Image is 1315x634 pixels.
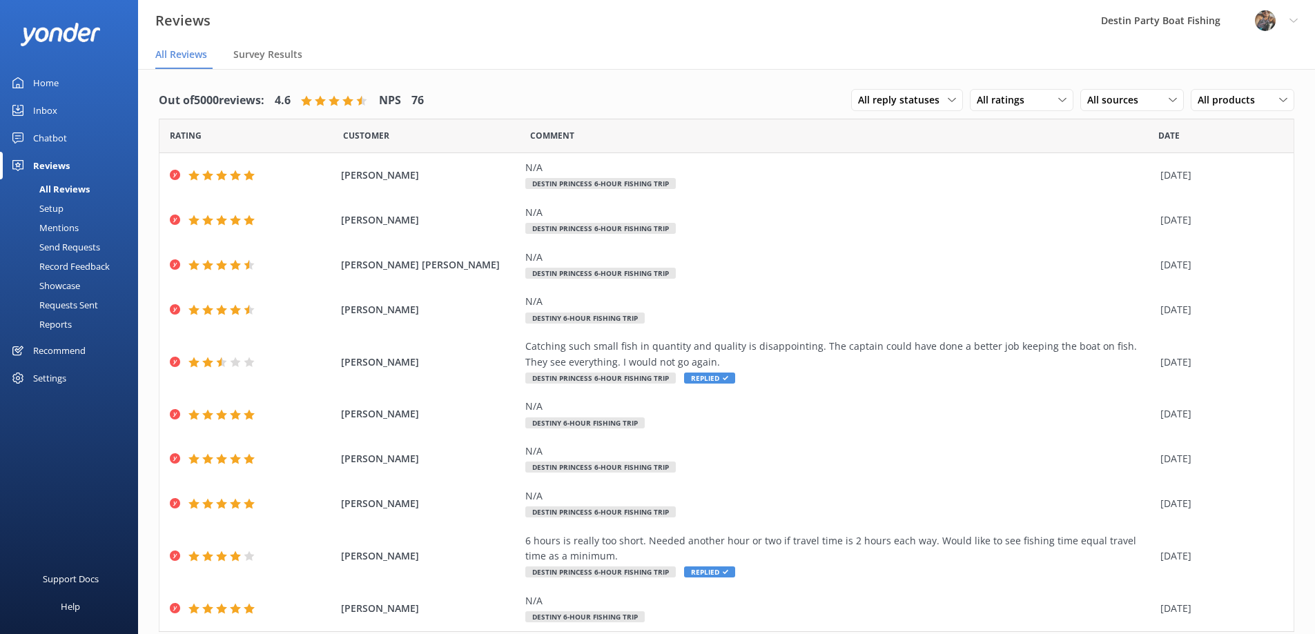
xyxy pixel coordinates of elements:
h4: 4.6 [275,92,291,110]
div: Reports [8,315,72,334]
div: Home [33,69,59,97]
a: Mentions [8,218,138,237]
div: N/A [525,250,1153,265]
a: Reports [8,315,138,334]
div: Settings [33,364,66,392]
span: [PERSON_NAME] [341,168,519,183]
span: Destin Princess 6-Hour Fishing Trip [525,223,676,234]
span: [PERSON_NAME] [341,601,519,616]
div: [DATE] [1160,302,1276,317]
span: [PERSON_NAME] [341,548,519,564]
span: [PERSON_NAME] [341,451,519,466]
img: 250-1666038197.jpg [1255,10,1276,31]
h4: NPS [379,92,401,110]
a: Requests Sent [8,295,138,315]
span: Question [530,129,574,142]
h4: 76 [411,92,424,110]
span: Destiny 6-Hour Fishing Trip [525,313,645,324]
div: N/A [525,593,1153,608]
span: [PERSON_NAME] [341,496,519,511]
div: [DATE] [1160,168,1276,183]
a: Send Requests [8,237,138,257]
span: [PERSON_NAME] [PERSON_NAME] [341,257,519,273]
div: [DATE] [1160,257,1276,273]
div: [DATE] [1160,406,1276,422]
div: [DATE] [1160,601,1276,616]
div: [DATE] [1160,496,1276,511]
div: [DATE] [1160,548,1276,564]
span: Destin Princess 6-Hour Fishing Trip [525,268,676,279]
div: N/A [525,205,1153,220]
a: All Reviews [8,179,138,199]
span: [PERSON_NAME] [341,212,519,228]
div: Send Requests [8,237,100,257]
div: N/A [525,399,1153,414]
span: [PERSON_NAME] [341,355,519,370]
div: Recommend [33,337,86,364]
span: Destiny 6-Hour Fishing Trip [525,417,645,428]
div: Inbox [33,97,57,124]
span: Survey Results [233,48,302,61]
div: All Reviews [8,179,90,199]
span: Destin Princess 6-Hour Fishing Trip [525,506,676,517]
span: Destin Princess 6-Hour Fishing Trip [525,462,676,473]
img: yonder-white-logo.png [21,23,100,46]
span: Date [170,129,202,142]
span: All ratings [977,92,1033,108]
span: Destin Princess 6-Hour Fishing Trip [525,373,676,384]
div: Mentions [8,218,79,237]
div: Record Feedback [8,257,110,276]
div: N/A [525,444,1153,459]
span: All Reviews [155,48,207,61]
h4: Out of 5000 reviews: [159,92,264,110]
a: Record Feedback [8,257,138,276]
div: Requests Sent [8,295,98,315]
span: Replied [684,566,735,577]
div: 6 hours is really too short. Needed another hour or two if travel time is 2 hours each way. Would... [525,533,1153,564]
a: Setup [8,199,138,218]
span: Destin Princess 6-Hour Fishing Trip [525,178,676,189]
span: Replied [684,373,735,384]
div: Catching such small fish in quantity and quality is disappointing. The captain could have done a ... [525,339,1153,370]
div: Help [61,593,80,620]
div: N/A [525,488,1153,504]
div: N/A [525,160,1153,175]
div: [DATE] [1160,355,1276,370]
span: Date [343,129,389,142]
span: All reply statuses [858,92,948,108]
div: Chatbot [33,124,67,152]
span: All sources [1087,92,1147,108]
span: [PERSON_NAME] [341,406,519,422]
span: [PERSON_NAME] [341,302,519,317]
div: Showcase [8,276,80,295]
div: N/A [525,294,1153,309]
h3: Reviews [155,10,211,32]
div: Reviews [33,152,70,179]
div: Support Docs [43,565,99,593]
span: All products [1198,92,1263,108]
span: Destin Princess 6-Hour Fishing Trip [525,566,676,577]
a: Showcase [8,276,138,295]
span: Destiny 6-Hour Fishing Trip [525,611,645,622]
span: Date [1158,129,1180,142]
div: [DATE] [1160,212,1276,228]
div: [DATE] [1160,451,1276,466]
div: Setup [8,199,64,218]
